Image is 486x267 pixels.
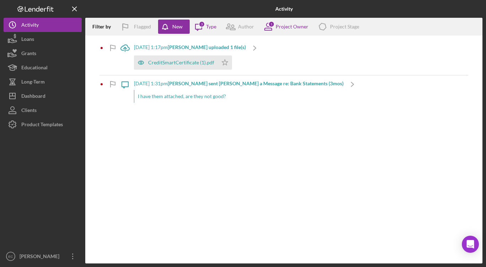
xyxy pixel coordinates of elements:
div: Clients [21,103,37,119]
button: EC[PERSON_NAME] [4,249,82,263]
div: Dashboard [21,89,45,105]
button: Activity [4,18,82,32]
button: CreditSmartCertificate (1).pdf [134,55,232,70]
button: Flagged [116,20,158,34]
div: [PERSON_NAME] [18,249,64,265]
button: Educational [4,60,82,75]
b: Activity [275,6,293,12]
b: [PERSON_NAME] sent [PERSON_NAME] a Message re: Bank Statements (3mos) [168,80,344,86]
button: New [158,20,190,34]
a: [DATE] 1:17pm[PERSON_NAME] uploaded 1 file(s)CreditSmartCertificate (1).pdf [116,39,264,75]
button: Long-Term [4,75,82,89]
div: Filter by [92,24,116,30]
button: Loans [4,32,82,46]
button: Product Templates [4,117,82,132]
div: 3 [199,21,205,27]
div: 1 [268,21,275,27]
div: Author [238,24,254,30]
div: Educational [21,60,48,76]
div: Product Templates [21,117,63,133]
text: EC [8,255,13,258]
div: [DATE] 1:31pm [134,81,344,86]
button: Clients [4,103,82,117]
div: Type [206,24,216,30]
div: Project Stage [330,24,359,30]
div: Activity [21,18,39,34]
b: [PERSON_NAME] uploaded 1 file(s) [168,44,246,50]
div: [DATE] 1:17pm [134,44,246,50]
a: [DATE] 1:31pm[PERSON_NAME] sent [PERSON_NAME] a Message re: Bank Statements (3mos)I have them att... [116,75,361,112]
div: Loans [21,32,34,48]
div: Project Owner [276,24,308,30]
div: Grants [21,46,36,62]
div: Flagged [134,20,151,34]
div: Long-Term [21,75,45,91]
div: New [172,20,183,34]
button: Dashboard [4,89,82,103]
div: CreditSmartCertificate (1).pdf [148,60,214,65]
div: I have them attached, are they not good? [134,90,344,103]
div: Open Intercom Messenger [462,236,479,253]
button: Grants [4,46,82,60]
